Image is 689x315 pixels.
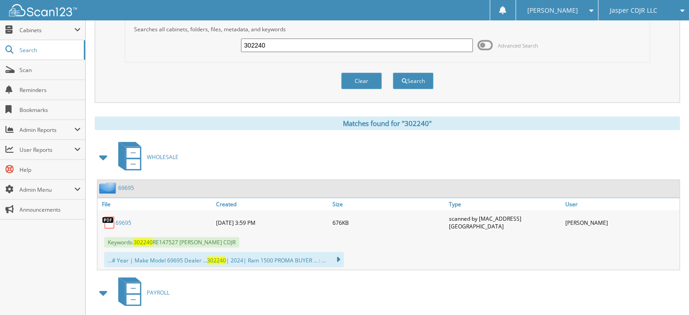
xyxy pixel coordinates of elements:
[19,146,74,154] span: User Reports
[147,289,169,296] span: PAYROLL
[118,184,134,192] a: 69695
[113,139,178,175] a: WHOLESALE
[113,275,169,310] a: PAYROLL
[563,198,679,210] a: User
[130,25,646,33] div: Searches all cabinets, folders, files, metadata, and keywords
[19,86,81,94] span: Reminders
[644,271,689,315] iframe: Chat Widget
[330,198,447,210] a: Size
[19,26,74,34] span: Cabinets
[19,166,81,174] span: Help
[610,8,657,13] span: Jasper CDJR LLC
[102,216,116,229] img: PDF.png
[99,182,118,194] img: folder2.png
[97,198,214,210] a: File
[19,126,74,134] span: Admin Reports
[9,4,77,16] img: scan123-logo-white.svg
[95,116,680,130] div: Matches found for "302240"
[19,46,79,54] span: Search
[447,198,563,210] a: Type
[207,257,226,264] span: 302240
[134,238,153,246] span: 302240
[104,252,344,267] div: ...# Year | Make Model 69695 Dealer ... | 2024| Ram 1500 PROMA BUYER ... : ...
[116,219,131,227] a: 69695
[330,213,447,233] div: 676KB
[498,42,538,49] span: Advanced Search
[563,213,679,233] div: [PERSON_NAME]
[19,186,74,194] span: Admin Menu
[214,213,330,233] div: [DATE] 3:59 PM
[393,73,434,89] button: Search
[527,8,578,13] span: [PERSON_NAME]
[19,106,81,114] span: Bookmarks
[214,198,330,210] a: Created
[447,213,563,233] div: scanned by [MAC_ADDRESS][GEOGRAPHIC_DATA]
[147,153,178,161] span: WHOLESALE
[104,237,239,247] span: Keywords: RE147527 [PERSON_NAME] CDJR
[19,206,81,213] span: Announcements
[341,73,382,89] button: Clear
[19,66,81,74] span: Scan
